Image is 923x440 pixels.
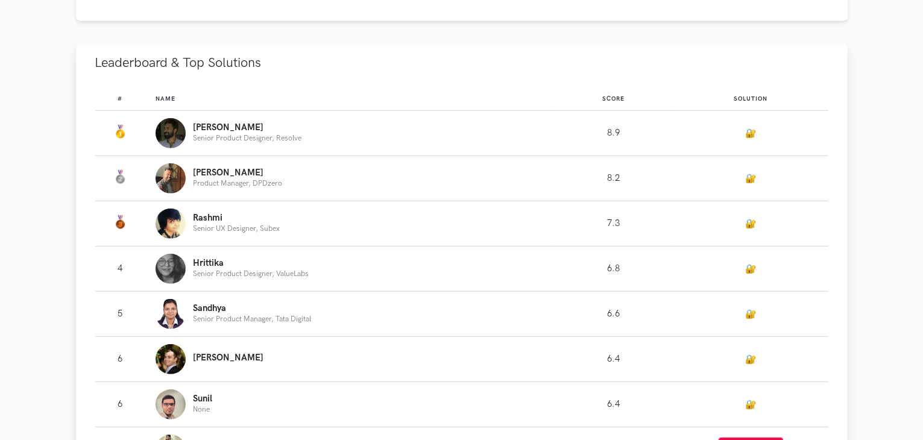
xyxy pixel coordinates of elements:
[95,382,156,427] td: 6
[602,95,625,102] span: Score
[193,213,280,223] p: Rashmi
[113,215,127,230] img: Bronze Medal
[113,125,127,139] img: Gold Medal
[95,292,156,337] td: 5
[193,315,311,323] p: Senior Product Manager, Tata Digital
[746,354,757,365] a: 🔐
[193,304,311,313] p: Sandhya
[193,123,301,133] p: [PERSON_NAME]
[553,156,674,201] td: 8.2
[746,174,757,184] a: 🔐
[156,163,186,193] img: Profile photo
[95,337,156,382] td: 6
[553,337,674,382] td: 6.4
[118,95,122,102] span: #
[193,394,212,404] p: Sunil
[553,292,674,337] td: 6.6
[193,353,263,363] p: [PERSON_NAME]
[193,270,309,278] p: Senior Product Designer, ValueLabs
[746,128,757,139] a: 🔐
[156,299,186,329] img: Profile photo
[193,134,301,142] p: Senior Product Designer, Resolve
[156,118,186,148] img: Profile photo
[76,44,848,82] button: Leaderboard & Top Solutions
[156,344,186,374] img: Profile photo
[113,170,127,184] img: Silver Medal
[193,168,282,178] p: [PERSON_NAME]
[156,254,186,284] img: Profile photo
[156,209,186,239] img: Profile photo
[746,309,757,319] a: 🔐
[95,55,262,71] span: Leaderboard & Top Solutions
[95,247,156,292] td: 4
[553,111,674,156] td: 8.9
[734,95,768,102] span: Solution
[156,389,186,420] img: Profile photo
[553,247,674,292] td: 6.8
[156,95,175,102] span: Name
[746,264,757,274] a: 🔐
[193,225,280,233] p: Senior UX Designer, Subex
[193,406,212,413] p: None
[553,382,674,427] td: 6.4
[193,259,309,268] p: Hrittika
[746,219,757,229] a: 🔐
[193,180,282,187] p: Product Manager, DPDzero
[553,201,674,247] td: 7.3
[746,400,757,410] a: 🔐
